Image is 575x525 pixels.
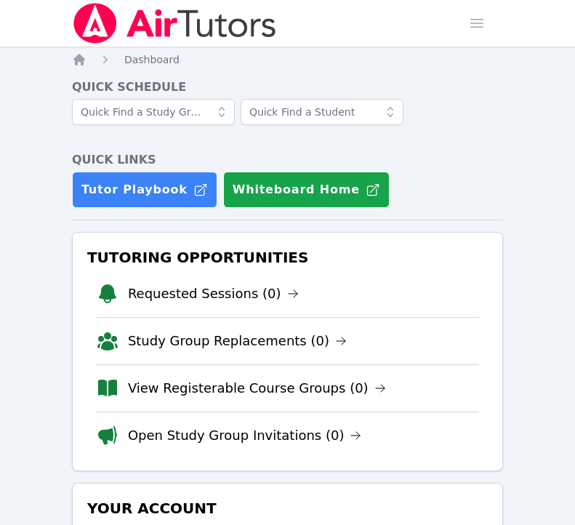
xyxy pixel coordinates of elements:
[124,54,180,65] span: Dashboard
[72,79,503,96] h4: Quick Schedule
[72,3,278,44] img: Air Tutors
[128,284,299,304] a: Requested Sessions (0)
[72,172,217,208] a: Tutor Playbook
[84,244,491,270] h3: Tutoring Opportunities
[128,331,347,351] a: Study Group Replacements (0)
[72,99,235,125] input: Quick Find a Study Group
[128,378,386,398] a: View Registerable Course Groups (0)
[84,495,491,521] h3: Your Account
[223,172,390,208] button: Whiteboard Home
[72,52,503,67] nav: Breadcrumb
[241,99,403,125] input: Quick Find a Student
[124,52,180,67] a: Dashboard
[72,151,503,169] h4: Quick Links
[128,425,362,446] a: Open Study Group Invitations (0)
